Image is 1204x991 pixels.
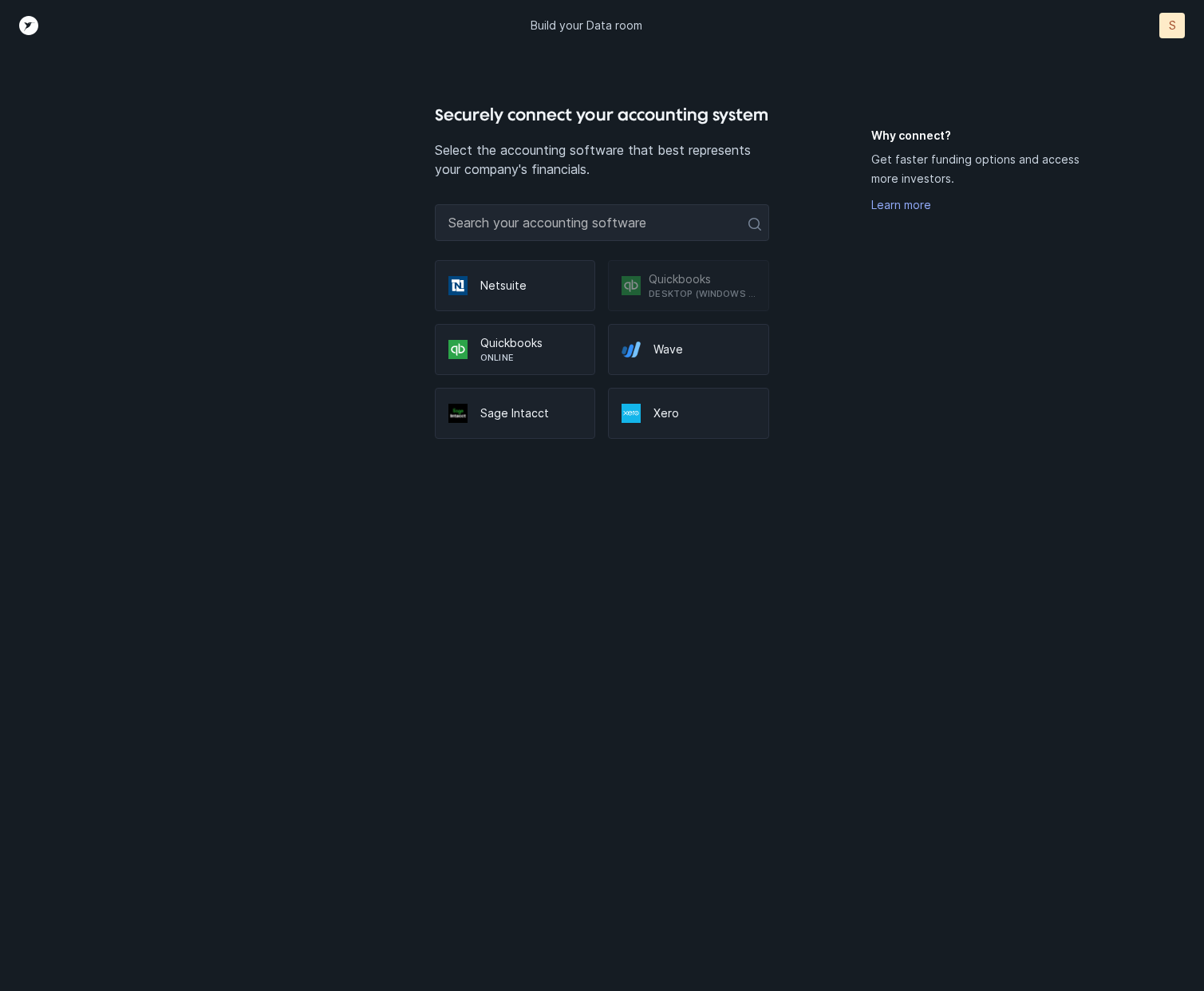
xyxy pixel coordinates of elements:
[1159,13,1185,38] button: S
[435,388,596,439] div: Sage Intacct
[608,324,769,375] div: Wave
[1169,18,1176,34] p: S
[653,342,756,357] p: Wave
[653,405,756,421] p: Xero
[871,150,1103,188] p: Get faster funding options and access more investors.
[871,198,931,211] a: Learn more
[649,287,756,300] p: Desktop (Windows only)
[531,18,642,34] p: Build your Data room
[480,351,582,364] p: Online
[435,140,769,179] p: Select the accounting software that best represents your company's financials.
[480,278,582,294] p: Netsuite
[871,128,1103,144] h5: Why connect?
[608,388,769,439] div: Xero
[435,260,596,311] div: Netsuite
[435,204,769,241] input: Search your accounting software
[608,260,769,311] div: QuickbooksDesktop (Windows only)
[480,405,582,421] p: Sage Intacct
[435,324,596,375] div: QuickbooksOnline
[480,335,582,351] p: Quickbooks
[649,271,756,287] p: Quickbooks
[435,102,769,128] h4: Securely connect your accounting system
